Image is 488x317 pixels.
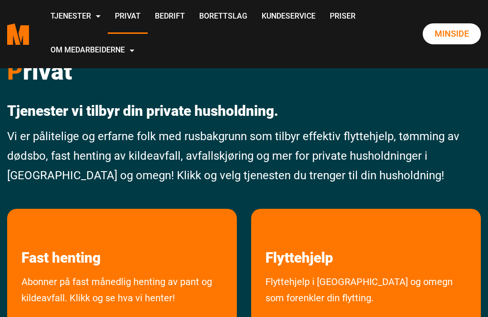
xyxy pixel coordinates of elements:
[7,16,29,52] a: Medarbeiderne start page
[7,209,115,266] a: les mer om Fast henting
[7,58,23,85] span: P
[251,209,347,266] a: les mer om Flyttehjelp
[7,127,481,185] p: Vi er pålitelige og erfarne folk med rusbakgrunn som tilbyr effektiv flyttehjelp, tømming av døds...
[7,57,481,86] h1: rivat
[7,102,481,120] p: Tjenester vi tilbyr din private husholdning.
[423,23,481,44] a: Minside
[43,34,142,68] a: Om Medarbeiderne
